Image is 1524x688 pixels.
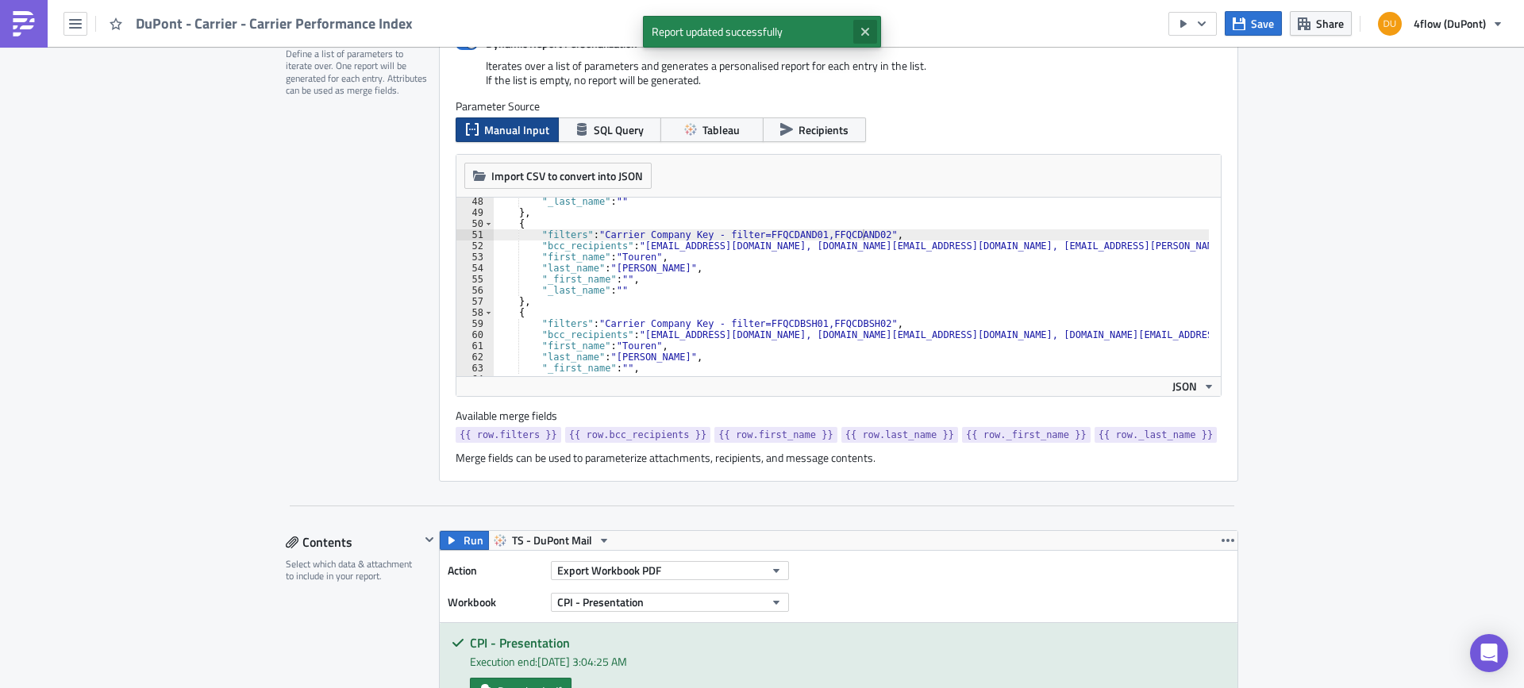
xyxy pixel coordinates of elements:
[799,121,849,138] span: Recipients
[1470,634,1508,672] div: Open Intercom Messenger
[38,60,758,73] li: Excel files: raw data for each of the indicators shown in the pdf file
[456,252,494,263] div: 53
[456,363,494,374] div: 63
[702,121,740,138] span: Tableau
[6,102,758,114] p: Many thanks in advance
[1172,378,1197,394] span: JSON
[456,196,494,207] div: 48
[6,24,758,37] p: please find attached carrier performance index.
[1316,15,1344,32] span: Share
[286,558,420,582] div: Select which data & attachment to include in your report.
[456,352,494,363] div: 62
[456,207,494,218] div: 49
[1368,6,1512,41] button: 4flow (DuPont)
[6,6,758,19] p: Dear {{ row.last_name }} - Team,
[456,59,1222,99] div: Iterates over a list of parameters and generates a personalised report for each entry in the list...
[456,229,494,240] div: 51
[456,240,494,252] div: 52
[456,263,494,274] div: 54
[1290,11,1352,36] button: Share
[1225,11,1282,36] button: Save
[456,285,494,296] div: 56
[456,218,494,229] div: 50
[594,121,644,138] span: SQL Query
[464,531,483,550] span: Run
[456,296,494,307] div: 57
[491,167,643,184] span: Import CSV to convert into JSON
[512,531,592,550] span: TS - DuPont Mail
[470,653,1226,670] div: Execution end: [DATE] 3:04:25 AM
[1167,377,1221,396] button: JSON
[456,307,494,318] div: 58
[456,117,559,142] button: Manual Input
[456,329,494,340] div: 60
[38,48,758,60] li: PDF file: overview of performance in transport orders and a presentation explaining in detail the...
[420,530,439,549] button: Hide content
[714,427,837,443] a: {{ row.first_name }}
[1376,10,1403,37] img: Avatar
[6,119,758,132] p: Dupont-Control Tower
[962,427,1091,443] a: {{ row._first_name }}
[845,427,954,443] span: {{ row.last_name }}
[1095,427,1218,443] a: {{ row._last_name }}
[565,427,710,443] a: {{ row.bcc_recipients }}
[558,117,661,142] button: SQL Query
[286,48,429,97] div: Define a list of parameters to iterate over. One report will be generated for each entry. Attribu...
[456,99,1222,113] label: Parameter Source
[448,590,543,614] label: Workbook
[456,451,1222,465] div: Merge fields can be used to parameterize attachments, recipients, and message contents.
[841,427,958,443] a: {{ row.last_name }}
[456,409,575,423] label: Available merge fields
[1414,15,1486,32] span: 4flow (DuPont)
[1251,15,1274,32] span: Save
[6,6,758,132] body: Rich Text Area. Press ALT-0 for help.
[440,531,489,550] button: Run
[136,14,414,33] span: DuPont - Carrier - Carrier Performance Index
[456,374,494,385] div: 64
[11,11,37,37] img: PushMetrics
[763,117,866,142] button: Recipients
[966,427,1087,443] span: {{ row._first_name }}
[1099,427,1214,443] span: {{ row._last_name }}
[660,117,764,142] button: Tableau
[551,561,789,580] button: Export Workbook PDF
[6,84,758,97] p: In case of any questions please contact: [EMAIL_ADDRESS][DOMAIN_NAME]
[551,593,789,612] button: CPI - Presentation
[460,427,557,443] span: {{ row.filters }}
[448,559,543,582] label: Action
[557,562,661,578] span: Export Workbook PDF
[718,427,833,443] span: {{ row.first_name }}
[456,427,561,443] a: {{ row.filters }}
[484,121,549,138] span: Manual Input
[456,340,494,352] div: 61
[488,531,616,550] button: TS - DuPont Mail
[456,318,494,329] div: 59
[456,274,494,285] div: 55
[464,163,652,189] button: Import CSV to convert into JSON
[643,16,853,48] span: Report updated successfully
[557,594,644,610] span: CPI - Presentation
[853,20,877,44] button: Close
[286,530,420,554] div: Contents
[569,427,706,443] span: {{ row.bcc_recipients }}
[470,636,1226,649] h5: CPI - Presentation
